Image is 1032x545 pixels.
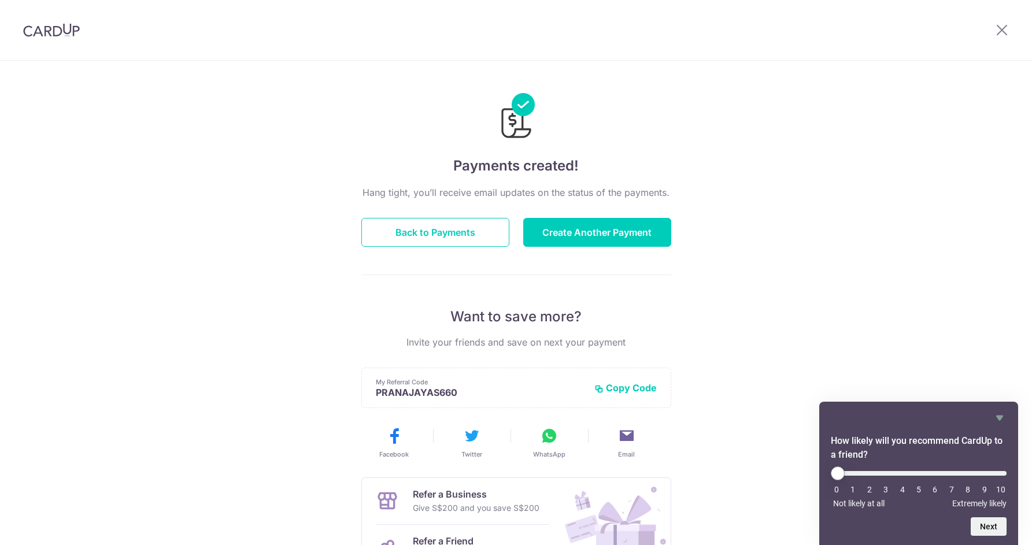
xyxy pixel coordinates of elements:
[361,335,671,349] p: Invite your friends and save on next your payment
[971,517,1007,536] button: Next question
[831,411,1007,536] div: How likely will you recommend CardUp to a friend? Select an option from 0 to 10, with 0 being Not...
[379,450,409,459] span: Facebook
[979,485,990,494] li: 9
[361,155,671,176] h4: Payments created!
[897,485,908,494] li: 4
[995,485,1007,494] li: 10
[498,93,535,142] img: Payments
[438,427,506,459] button: Twitter
[361,186,671,199] p: Hang tight, you’ll receive email updates on the status of the payments.
[533,450,565,459] span: WhatsApp
[593,427,661,459] button: Email
[831,485,842,494] li: 0
[993,411,1007,425] button: Hide survey
[523,218,671,247] button: Create Another Payment
[594,382,657,394] button: Copy Code
[847,485,859,494] li: 1
[864,485,875,494] li: 2
[361,218,509,247] button: Back to Payments
[360,427,428,459] button: Facebook
[23,23,80,37] img: CardUp
[376,387,585,398] p: PRANAJAYAS660
[361,307,671,326] p: Want to save more?
[618,450,635,459] span: Email
[946,485,957,494] li: 7
[929,485,941,494] li: 6
[413,501,539,515] p: Give S$200 and you save S$200
[833,499,885,508] span: Not likely at all
[461,450,482,459] span: Twitter
[880,485,892,494] li: 3
[952,499,1007,508] span: Extremely likely
[413,487,539,501] p: Refer a Business
[515,427,583,459] button: WhatsApp
[913,485,924,494] li: 5
[962,485,974,494] li: 8
[831,466,1007,508] div: How likely will you recommend CardUp to a friend? Select an option from 0 to 10, with 0 being Not...
[376,377,585,387] p: My Referral Code
[831,434,1007,462] h2: How likely will you recommend CardUp to a friend? Select an option from 0 to 10, with 0 being Not...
